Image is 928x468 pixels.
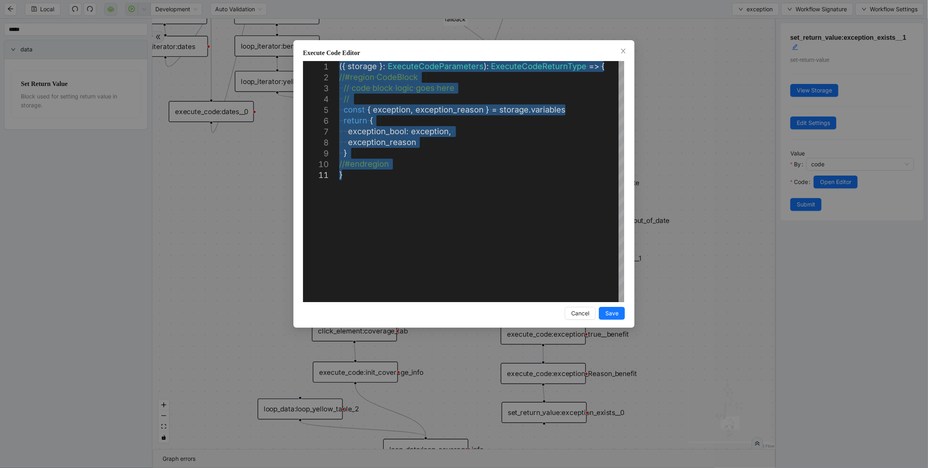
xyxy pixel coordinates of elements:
span: logic [395,83,413,93]
span: ·‌ [393,83,396,94]
span: ·‌ [484,104,486,115]
span: ·‌ [342,115,344,126]
span: Cancel [571,309,589,318]
span: ·‌ [342,104,344,115]
span: , [411,105,413,114]
div: 2 [303,72,329,83]
div: 1 [303,61,329,72]
span: ·‌ [435,83,437,94]
span: here [437,83,454,93]
span: goes [416,83,435,93]
div: 9 [303,148,329,159]
div: Execute Code Editor [303,48,625,58]
span: // [344,94,349,104]
span: ·‌ [377,61,380,72]
span: = [492,105,497,114]
button: Close [619,47,628,56]
button: Save [599,307,625,320]
span: { [367,105,371,114]
span: ·‌ [339,94,342,104]
span: close [620,48,627,54]
span: ·‌ [342,126,344,137]
span: //#endregion [339,159,389,169]
span: exception_bool [348,127,407,136]
span: : [407,127,409,136]
span: ·‌ [346,61,348,72]
span: ·‌ [489,61,491,72]
span: code [352,83,370,93]
span: // [344,83,349,93]
span: ·‌ [385,61,388,72]
span: ·‌ [370,83,373,94]
span: ·‌ [344,137,346,148]
span: ·‌ [346,126,348,137]
span: ·‌ [346,137,348,148]
span: exception [373,105,411,114]
span: ·‌ [367,115,370,126]
span: ·‌ [339,83,342,94]
div: 6 [303,116,329,127]
span: ·‌ [490,104,492,115]
span: ·‌ [349,83,352,94]
span: ·‌ [339,137,342,148]
div: 8 [303,137,329,148]
span: storage [348,61,377,71]
span: . [529,105,531,114]
div: 3 [303,83,329,94]
span: ExecuteCodeReturnType [491,61,587,71]
span: => [589,61,599,71]
span: } [344,148,347,158]
span: Save [605,309,619,318]
span: ·‌ [497,104,499,115]
span: block [373,83,393,93]
span: , [449,127,451,136]
span: exception_reason [415,105,484,114]
span: ·‌ [587,61,589,72]
div: 4 [303,94,329,105]
span: { [370,116,373,125]
span: ·‌ [339,115,342,126]
span: ·‌ [365,104,367,115]
span: ·‌ [342,137,344,148]
div: 11 [303,170,329,181]
span: { [602,61,605,71]
span: ·‌ [342,148,344,159]
span: ({ [339,61,346,71]
div: 7 [303,127,329,137]
div: 5 [303,105,329,116]
span: ·‌ [339,126,342,137]
span: ·‌ [451,126,454,137]
span: ·‌ [339,148,342,159]
span: return [344,116,367,125]
span: ): [484,61,489,71]
span: variables [531,105,566,114]
span: ·‌ [342,94,344,104]
span: }: [379,61,385,71]
span: CodeBlock [377,72,418,82]
span: ExecuteCodeParameters [388,61,484,71]
span: ·‌ [599,61,602,72]
span: ·‌ [413,83,416,94]
span: ·‌ [371,104,373,115]
span: } [339,170,343,180]
span: ·‌ [339,104,342,115]
span: storage [499,105,529,114]
span: exception_reason [348,137,417,147]
span: exception [411,127,449,136]
span: } [486,105,490,114]
button: Cancel [565,307,596,320]
span: ·‌ [413,104,416,115]
span: ·‌ [344,126,346,137]
div: 10 [303,159,329,170]
span: const [344,105,365,114]
span: //#region [339,72,374,82]
span: ·‌ [342,83,344,94]
span: ·‌ [374,72,377,83]
span: ·‌ [409,126,411,137]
